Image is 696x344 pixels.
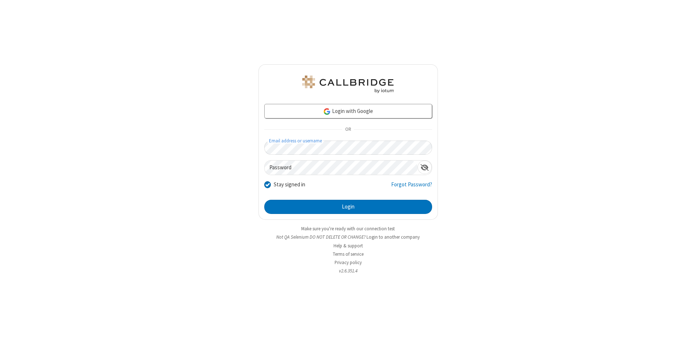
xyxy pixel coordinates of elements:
iframe: Chat [678,325,691,339]
input: Email address or username [264,141,432,155]
a: Privacy policy [335,259,362,266]
div: Show password [418,161,432,174]
img: QA Selenium DO NOT DELETE OR CHANGE [301,76,395,93]
a: Terms of service [333,251,364,257]
a: Forgot Password? [391,181,432,194]
img: google-icon.png [323,108,331,116]
button: Login to another company [366,234,420,240]
label: Stay signed in [274,181,305,189]
button: Login [264,200,432,214]
li: Not QA Selenium DO NOT DELETE OR CHANGE? [258,234,438,240]
a: Make sure you're ready with our connection test [301,226,395,232]
a: Help & support [333,243,363,249]
li: v2.6.351.4 [258,267,438,274]
span: OR [342,125,354,135]
a: Login with Google [264,104,432,118]
input: Password [265,161,418,175]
